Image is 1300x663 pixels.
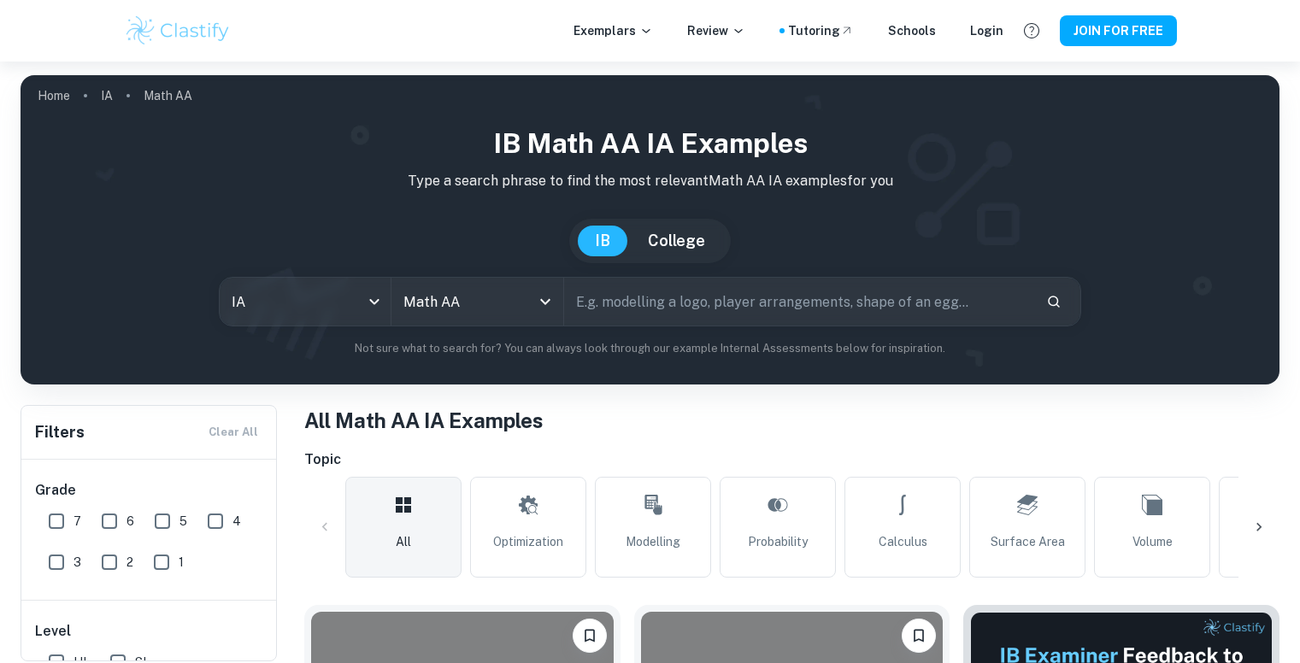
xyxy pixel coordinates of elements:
span: 2 [126,553,133,572]
span: Surface Area [991,532,1065,551]
a: Login [970,21,1003,40]
span: Volume [1132,532,1173,551]
a: Schools [888,21,936,40]
span: All [396,532,411,551]
p: Review [687,21,745,40]
a: Tutoring [788,21,854,40]
img: profile cover [21,75,1279,384]
span: 1 [179,553,184,572]
span: Calculus [879,532,927,551]
button: Please log in to bookmark exemplars [902,619,936,653]
p: Math AA [144,86,192,105]
button: College [631,226,722,256]
button: IB [578,226,627,256]
button: Search [1039,287,1068,316]
span: Optimization [493,532,563,551]
button: Please log in to bookmark exemplars [573,619,607,653]
button: Help and Feedback [1017,16,1046,45]
h1: IB Math AA IA examples [34,123,1266,164]
img: Clastify logo [124,14,232,48]
span: 3 [74,553,81,572]
a: IA [101,84,113,108]
span: 4 [232,512,241,531]
span: 6 [126,512,134,531]
h6: Grade [35,480,264,501]
p: Type a search phrase to find the most relevant Math AA IA examples for you [34,171,1266,191]
span: 7 [74,512,81,531]
span: 5 [179,512,187,531]
button: Open [533,290,557,314]
p: Exemplars [574,21,653,40]
h1: All Math AA IA Examples [304,405,1279,436]
h6: Filters [35,420,85,444]
span: Modelling [626,532,680,551]
button: JOIN FOR FREE [1060,15,1177,46]
h6: Topic [304,449,1279,470]
a: Home [38,84,70,108]
h6: Level [35,621,264,642]
p: Not sure what to search for? You can always look through our example Internal Assessments below f... [34,340,1266,357]
span: Probability [748,532,808,551]
div: IA [220,278,391,326]
input: E.g. modelling a logo, player arrangements, shape of an egg... [564,278,1032,326]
